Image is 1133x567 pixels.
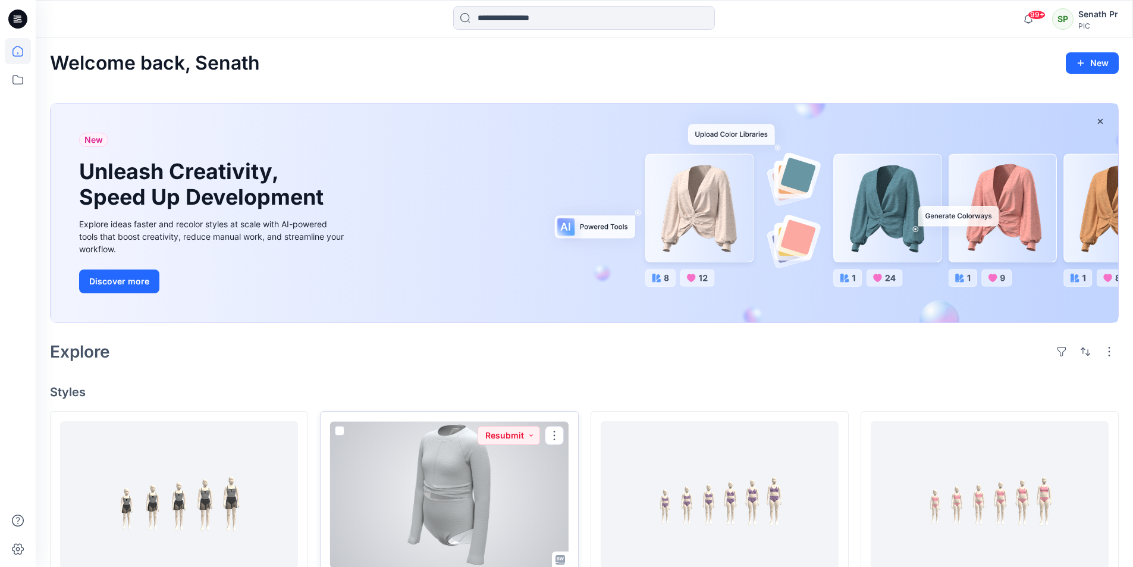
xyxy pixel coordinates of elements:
div: Senath Pr [1078,7,1118,21]
h1: Unleash Creativity, Speed Up Development [79,159,329,210]
span: New [84,133,103,147]
div: SP [1052,8,1074,30]
h2: Welcome back, Senath [50,52,260,74]
div: Explore ideas faster and recolor styles at scale with AI-powered tools that boost creativity, red... [79,218,347,255]
a: Discover more [79,270,347,293]
button: New [1066,52,1119,74]
span: 99+ [1028,10,1046,20]
button: Discover more [79,270,159,293]
h4: Styles [50,385,1119,399]
h2: Explore [50,342,110,361]
div: PIC [1078,21,1118,30]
